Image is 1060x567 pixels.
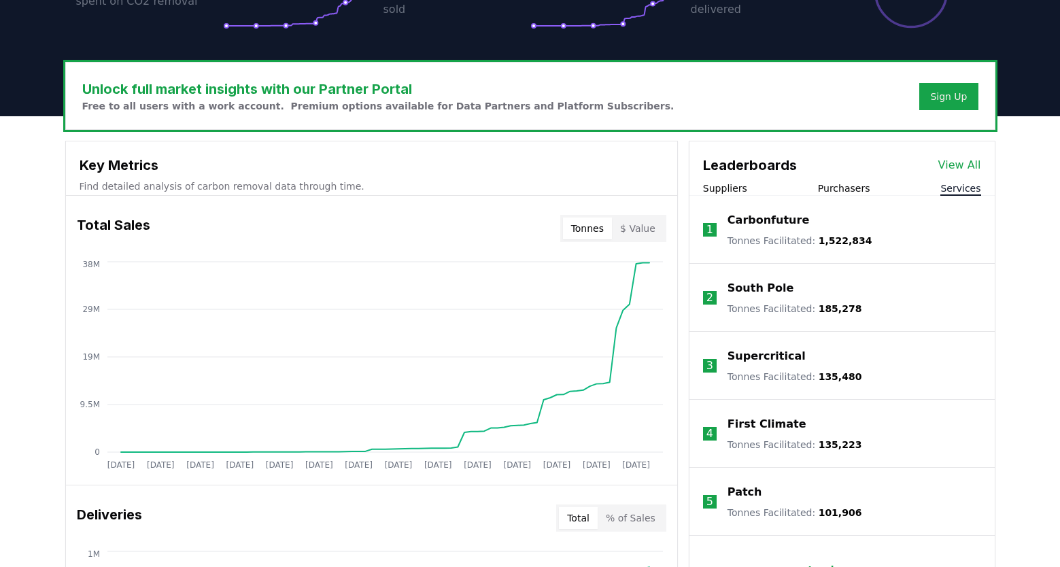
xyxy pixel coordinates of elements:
[819,507,862,518] span: 101,906
[919,83,978,110] button: Sign Up
[82,99,674,113] p: Free to all users with a work account. Premium options available for Data Partners and Platform S...
[107,460,135,470] tspan: [DATE]
[819,371,862,382] span: 135,480
[703,155,797,175] h3: Leaderboards
[819,303,862,314] span: 185,278
[728,212,809,228] a: Carbonfuture
[345,460,373,470] tspan: [DATE]
[706,358,713,374] p: 3
[186,460,214,470] tspan: [DATE]
[77,504,142,532] h3: Deliveries
[95,447,100,457] tspan: 0
[146,460,174,470] tspan: [DATE]
[728,484,762,500] a: Patch
[622,460,650,470] tspan: [DATE]
[464,460,492,470] tspan: [DATE]
[819,439,862,450] span: 135,223
[583,460,611,470] tspan: [DATE]
[563,218,612,239] button: Tonnes
[543,460,570,470] tspan: [DATE]
[706,494,713,510] p: 5
[728,234,872,247] p: Tonnes Facilitated :
[82,305,100,314] tspan: 29M
[728,506,862,519] p: Tonnes Facilitated :
[559,507,598,529] button: Total
[612,218,664,239] button: $ Value
[728,370,862,383] p: Tonnes Facilitated :
[384,460,412,470] tspan: [DATE]
[80,155,664,175] h3: Key Metrics
[728,438,862,451] p: Tonnes Facilitated :
[226,460,254,470] tspan: [DATE]
[706,426,713,442] p: 4
[598,507,664,529] button: % of Sales
[82,260,100,269] tspan: 38M
[818,182,870,195] button: Purchasers
[728,280,794,296] a: South Pole
[938,157,981,173] a: View All
[305,460,333,470] tspan: [DATE]
[77,215,150,242] h3: Total Sales
[728,348,806,364] a: Supercritical
[706,290,713,306] p: 2
[703,182,747,195] button: Suppliers
[940,182,980,195] button: Services
[88,549,100,559] tspan: 1M
[82,79,674,99] h3: Unlock full market insights with our Partner Portal
[265,460,293,470] tspan: [DATE]
[706,222,713,238] p: 1
[728,416,806,432] a: First Climate
[424,460,451,470] tspan: [DATE]
[82,352,100,362] tspan: 19M
[80,400,99,409] tspan: 9.5M
[503,460,531,470] tspan: [DATE]
[819,235,872,246] span: 1,522,834
[80,179,664,193] p: Find detailed analysis of carbon removal data through time.
[728,302,862,315] p: Tonnes Facilitated :
[930,90,967,103] a: Sign Up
